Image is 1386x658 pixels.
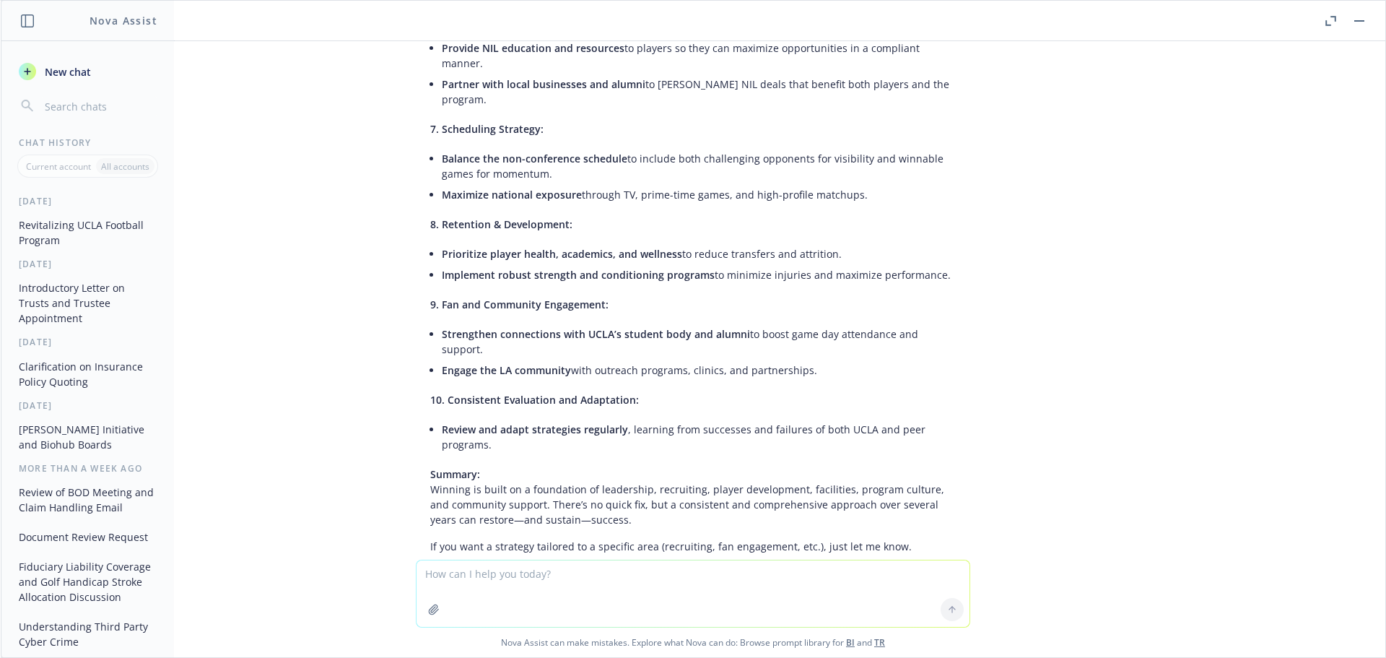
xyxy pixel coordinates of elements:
[1,462,174,475] div: More than a week ago
[6,628,1380,657] span: Nova Assist can make mistakes. Explore what Nova can do: Browse prompt library for and
[430,217,572,231] span: 8. Retention & Development:
[42,96,157,116] input: Search chats
[442,74,956,110] li: to [PERSON_NAME] NIL deals that benefit both players and the program.
[442,243,956,264] li: to reduce transfers and attrition.
[90,13,157,28] h1: Nova Assist
[13,480,162,519] button: Review of BOD Meeting and Claim Handling Email
[42,64,91,79] span: New chat
[13,59,162,85] button: New chat
[442,324,956,360] li: to boost game day attendance and support.
[13,355,162,394] button: Clarification on Insurance Policy Quoting
[26,160,91,173] p: Current account
[430,393,639,407] span: 10. Consistent Evaluation and Adaptation:
[442,148,956,184] li: to include both challenging opponents for visibility and winnable games for momentum.
[13,615,162,654] button: Understanding Third Party Cyber Crime
[442,188,582,202] span: Maximize national exposure
[442,38,956,74] li: to players so they can maximize opportunities in a compliant manner.
[442,184,956,205] li: through TV, prime-time games, and high-profile matchups.
[101,160,149,173] p: All accounts
[442,419,956,455] li: , learning from successes and failures of both UCLA and peer programs.
[442,423,628,436] span: Review and adapt strategies regularly
[442,41,624,55] span: Provide NIL education and resources
[13,555,162,609] button: Fiduciary Liability Coverage and Golf Handicap Stroke Allocation Discussion
[874,636,885,649] a: TR
[430,539,956,554] p: If you want a strategy tailored to a specific area (recruiting, fan engagement, etc.), just let m...
[1,258,174,270] div: [DATE]
[1,336,174,348] div: [DATE]
[442,247,682,261] span: Prioritize player health, academics, and wellness
[442,360,956,381] li: with outreach programs, clinics, and partnerships.
[442,363,571,377] span: Engage the LA community
[442,268,715,282] span: Implement robust strength and conditioning programs
[13,276,162,330] button: Introductory Letter on Trusts and Trustee Appointment
[430,467,956,527] p: Winning is built on a foundation of leadership, recruiting, player development, facilities, progr...
[846,636,855,649] a: BI
[13,213,162,252] button: Revitalizing UCLA Football Program
[430,122,544,136] span: 7. Scheduling Strategy:
[1,399,174,412] div: [DATE]
[442,327,750,341] span: Strengthen connections with UCLA’s student body and alumni
[430,467,480,481] span: Summary:
[430,298,609,311] span: 9. Fan and Community Engagement:
[13,417,162,456] button: [PERSON_NAME] Initiative and Biohub Boards
[1,137,174,149] div: Chat History
[442,77,645,91] span: Partner with local businesses and alumni
[442,152,627,165] span: Balance the non-conference schedule
[1,195,174,207] div: [DATE]
[442,264,956,285] li: to minimize injuries and maximize performance.
[13,525,162,549] button: Document Review Request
